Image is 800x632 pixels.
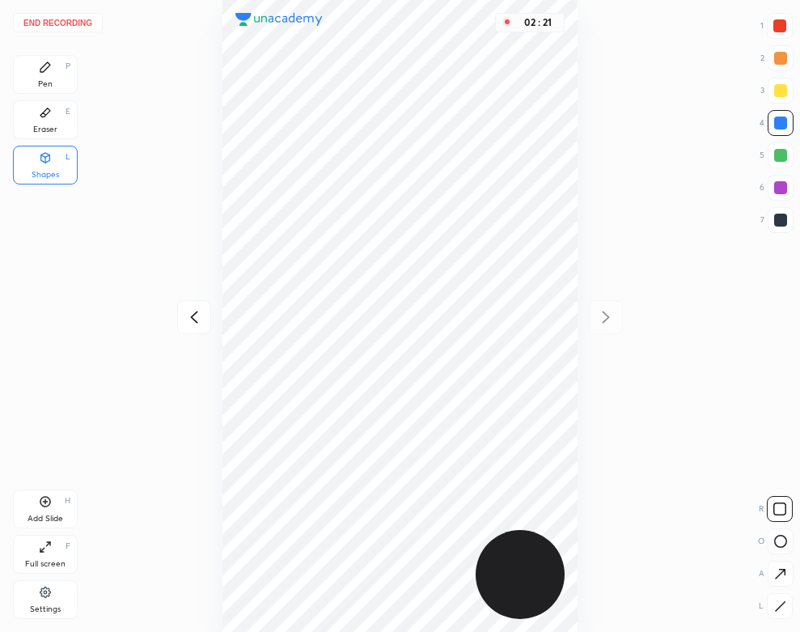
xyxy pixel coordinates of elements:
div: Shapes [32,171,59,179]
div: 02 : 21 [519,17,557,28]
div: 7 [760,207,794,233]
div: F [66,542,70,550]
div: 3 [760,78,794,104]
div: A [759,561,794,587]
div: 2 [760,45,794,71]
div: Add Slide [28,515,63,523]
div: 6 [760,175,794,201]
button: End recording [13,13,103,32]
div: O [758,528,794,554]
div: 5 [760,142,794,168]
div: R [759,496,793,522]
div: Pen [38,80,53,88]
div: 4 [760,110,794,136]
div: L [759,593,793,619]
div: 1 [760,13,793,39]
div: Full screen [25,560,66,568]
div: L [66,153,70,161]
div: P [66,62,70,70]
img: logo.38c385cc.svg [235,13,323,26]
div: Settings [30,605,61,613]
div: Eraser [33,125,57,134]
div: E [66,108,70,116]
div: H [65,497,70,505]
